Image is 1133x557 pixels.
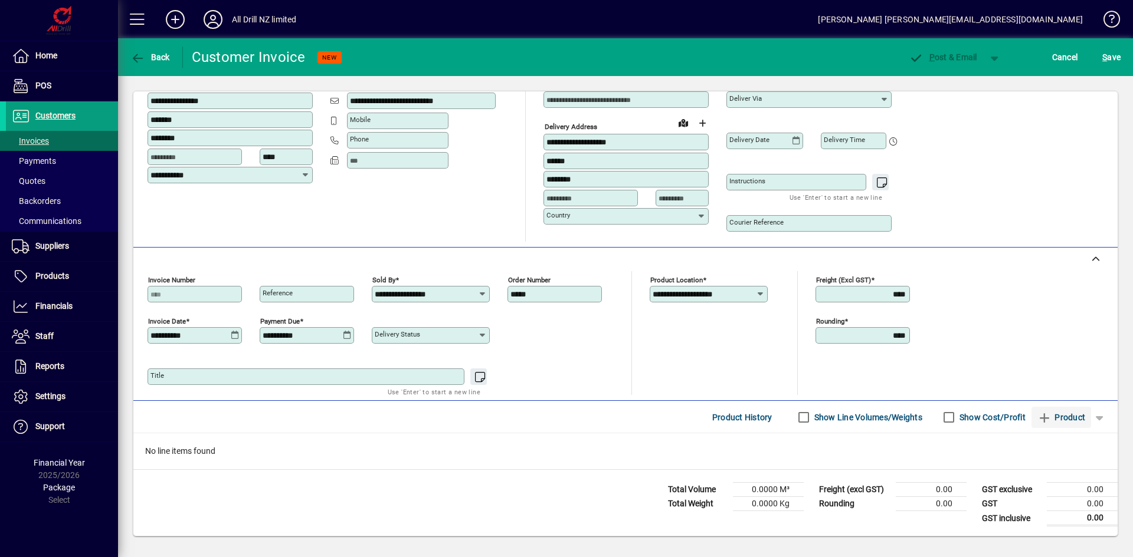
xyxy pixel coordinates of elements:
[35,421,65,431] span: Support
[6,171,118,191] a: Quotes
[508,276,551,284] mat-label: Order number
[729,136,769,144] mat-label: Delivery date
[35,331,54,341] span: Staff
[375,330,420,338] mat-label: Delivery status
[127,47,173,68] button: Back
[6,41,118,71] a: Home
[6,71,118,101] a: POS
[150,371,164,380] mat-label: Title
[6,191,118,211] a: Backorders
[818,10,1083,29] div: [PERSON_NAME] [PERSON_NAME][EMAIL_ADDRESS][DOMAIN_NAME]
[929,52,935,62] span: P
[130,52,170,62] span: Back
[263,289,293,297] mat-label: Reference
[1099,47,1124,68] button: Save
[350,116,371,124] mat-label: Mobile
[133,433,1118,469] div: No line items found
[12,176,45,186] span: Quotes
[816,317,844,325] mat-label: Rounding
[674,113,693,132] a: View on map
[35,81,51,90] span: POS
[322,54,337,61] span: NEW
[35,391,66,401] span: Settings
[909,52,977,62] span: ost & Email
[6,232,118,261] a: Suppliers
[35,301,73,311] span: Financials
[148,317,186,325] mat-label: Invoice date
[1052,48,1078,67] span: Cancel
[260,317,300,325] mat-label: Payment due
[194,9,232,30] button: Profile
[903,47,983,68] button: Post & Email
[729,94,762,103] mat-label: Deliver via
[650,276,703,284] mat-label: Product location
[35,51,57,60] span: Home
[824,136,865,144] mat-label: Delivery time
[693,114,712,133] button: Choose address
[6,262,118,291] a: Products
[35,361,64,371] span: Reports
[1037,408,1085,427] span: Product
[1047,511,1118,526] td: 0.00
[976,497,1047,511] td: GST
[43,483,75,492] span: Package
[6,131,118,151] a: Invoices
[816,276,871,284] mat-label: Freight (excl GST)
[156,9,194,30] button: Add
[896,497,967,511] td: 0.00
[297,72,316,91] button: Copy to Delivery address
[6,412,118,441] a: Support
[790,190,882,204] mat-hint: Use 'Enter' to start a new line
[6,151,118,171] a: Payments
[546,211,570,219] mat-label: Country
[232,10,297,29] div: All Drill NZ limited
[957,411,1026,423] label: Show Cost/Profit
[118,47,183,68] app-page-header-button: Back
[12,216,81,226] span: Communications
[1049,47,1081,68] button: Cancel
[372,276,395,284] mat-label: Sold by
[1102,48,1121,67] span: ave
[35,241,69,251] span: Suppliers
[729,177,765,185] mat-label: Instructions
[148,276,195,284] mat-label: Invoice number
[813,497,896,511] td: Rounding
[976,483,1047,497] td: GST exclusive
[733,497,804,511] td: 0.0000 Kg
[1095,2,1118,41] a: Knowledge Base
[662,483,733,497] td: Total Volume
[6,382,118,411] a: Settings
[1047,483,1118,497] td: 0.00
[662,497,733,511] td: Total Weight
[12,196,61,206] span: Backorders
[12,136,49,146] span: Invoices
[6,292,118,321] a: Financials
[6,211,118,231] a: Communications
[812,411,922,423] label: Show Line Volumes/Weights
[6,352,118,381] a: Reports
[388,385,480,398] mat-hint: Use 'Enter' to start a new line
[12,156,56,166] span: Payments
[34,458,85,467] span: Financial Year
[35,111,76,120] span: Customers
[896,483,967,497] td: 0.00
[976,511,1047,526] td: GST inclusive
[708,407,777,428] button: Product History
[35,271,69,281] span: Products
[192,48,306,67] div: Customer Invoice
[1032,407,1091,428] button: Product
[729,218,784,226] mat-label: Courier Reference
[1102,52,1107,62] span: S
[712,408,772,427] span: Product History
[6,322,118,351] a: Staff
[733,483,804,497] td: 0.0000 M³
[1047,497,1118,511] td: 0.00
[813,483,896,497] td: Freight (excl GST)
[350,135,369,143] mat-label: Phone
